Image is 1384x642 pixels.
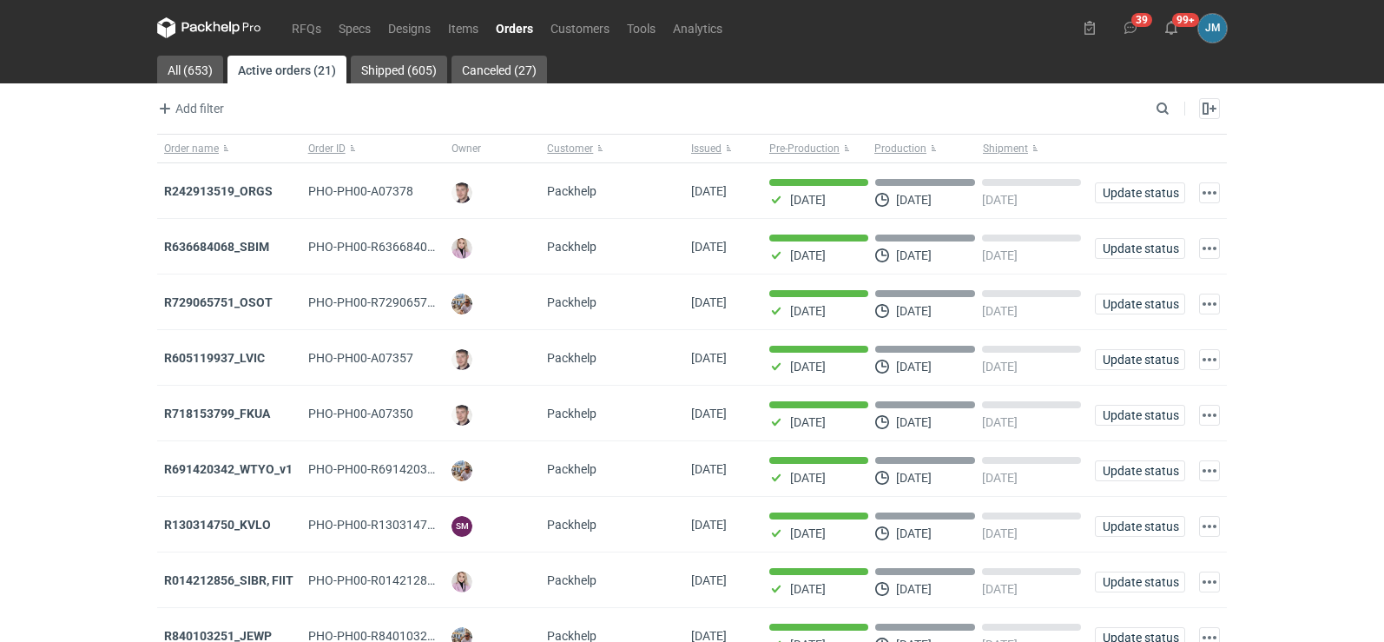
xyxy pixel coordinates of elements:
span: 10/10/2025 [691,351,727,365]
a: R014212856_SIBR, FIIT [164,573,293,587]
span: Packhelp [547,184,596,198]
p: [DATE] [896,526,932,540]
button: Actions [1199,238,1220,259]
a: RFQs [283,17,330,38]
span: PHO-PH00-R691420342_WTYO_V1 [308,462,499,476]
button: Actions [1199,405,1220,426]
p: [DATE] [982,248,1018,262]
p: [DATE] [790,193,826,207]
a: Designs [379,17,439,38]
img: Maciej Sikora [451,182,472,203]
button: Production [871,135,979,162]
p: [DATE] [790,415,826,429]
span: PHO-PH00-R130314750_KVLO [308,518,478,532]
span: PHO-PH00-R014212856_SIBR,-FIIT [308,573,499,587]
span: Update status [1103,187,1177,199]
p: [DATE] [982,304,1018,318]
span: PHO-PH00-A07357 [308,351,413,365]
span: 06/10/2025 [691,573,727,587]
span: Order name [164,142,219,156]
span: Update status [1103,520,1177,533]
span: PHO-PH00-R636684068_SBIM [308,240,475,254]
a: R242913519_ORGS [164,184,273,198]
button: Order ID [301,135,445,162]
button: Pre-Production [762,135,871,162]
span: Update status [1103,409,1177,421]
img: Maciej Sikora [451,349,472,370]
button: Update status [1095,349,1185,370]
p: [DATE] [896,304,932,318]
span: Packhelp [547,407,596,420]
input: Search [1152,98,1208,119]
p: [DATE] [790,526,826,540]
p: [DATE] [896,582,932,596]
p: [DATE] [982,471,1018,485]
a: Orders [487,17,542,38]
span: Owner [451,142,481,156]
button: Actions [1199,572,1220,592]
p: [DATE] [896,248,932,262]
a: Customers [542,17,618,38]
strong: R691420342_WTYO_v1 [164,462,293,476]
span: Packhelp [547,518,596,532]
a: R130314750_KVLO [164,518,271,532]
figcaption: SM [451,516,472,537]
a: R636684068_SBIM [164,240,269,254]
strong: R718153799_FKUA [164,407,270,420]
div: Joanna Myślak [1198,14,1227,43]
p: [DATE] [790,304,826,318]
span: PHO-PH00-A07350 [308,407,413,420]
button: Actions [1199,294,1220,314]
figcaption: JM [1198,14,1227,43]
span: Packhelp [547,295,596,309]
span: Order ID [308,142,346,156]
img: Klaudia Wiśniewska [451,238,472,259]
span: Shipment [983,142,1028,156]
span: 08/10/2025 [691,462,727,476]
p: [DATE] [790,248,826,262]
button: Update status [1095,238,1185,259]
span: Production [874,142,926,156]
span: PHO-PH00-R729065751_OSOT [308,295,478,309]
button: Actions [1199,182,1220,203]
span: Update status [1103,465,1177,477]
button: Update status [1095,182,1185,203]
a: R729065751_OSOT [164,295,273,309]
p: [DATE] [790,471,826,485]
button: 99+ [1157,14,1185,42]
a: All (653) [157,56,223,83]
span: 14/10/2025 [691,240,727,254]
span: Customer [547,142,593,156]
span: Pre-Production [769,142,840,156]
button: 39 [1117,14,1144,42]
a: Analytics [664,17,731,38]
a: R605119937_LVIC [164,351,265,365]
span: Issued [691,142,722,156]
p: [DATE] [982,360,1018,374]
p: [DATE] [896,471,932,485]
span: Update status [1103,354,1177,366]
p: [DATE] [982,526,1018,540]
button: Shipment [979,135,1088,162]
span: 10/10/2025 [691,295,727,309]
span: Packhelp [547,351,596,365]
p: [DATE] [790,582,826,596]
span: Packhelp [547,240,596,254]
p: [DATE] [982,193,1018,207]
span: Update status [1103,242,1177,255]
a: Active orders (21) [227,56,346,83]
button: Update status [1095,572,1185,592]
p: [DATE] [790,360,826,374]
p: [DATE] [896,360,932,374]
img: Klaudia Wiśniewska [451,572,472,592]
svg: Packhelp Pro [157,17,261,38]
button: Actions [1199,460,1220,481]
span: Update status [1103,298,1177,310]
span: Update status [1103,576,1177,588]
button: Add filter [154,98,225,119]
img: Maciej Sikora [451,405,472,426]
